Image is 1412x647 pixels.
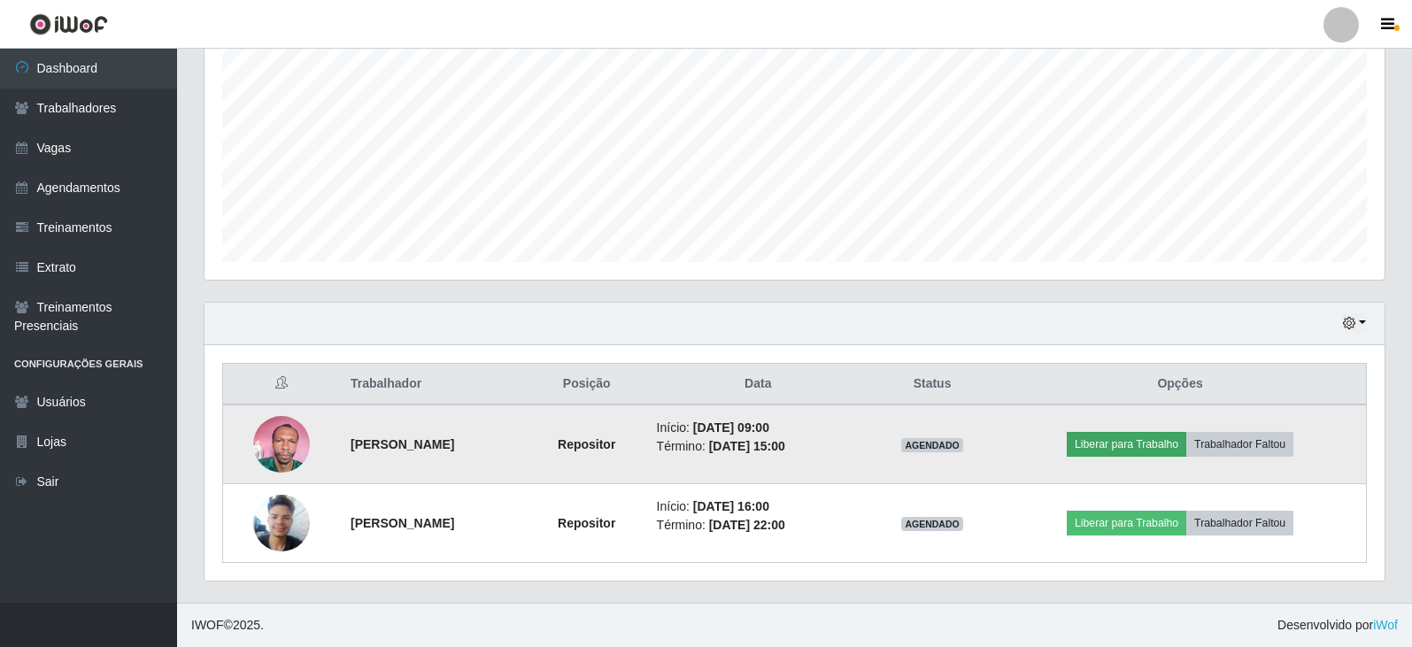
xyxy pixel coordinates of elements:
[657,497,860,516] li: Início:
[870,364,994,405] th: Status
[709,439,785,453] time: [DATE] 15:00
[351,437,454,451] strong: [PERSON_NAME]
[1277,616,1398,635] span: Desenvolvido por
[1067,432,1186,457] button: Liberar para Trabalho
[528,364,646,405] th: Posição
[351,516,454,530] strong: [PERSON_NAME]
[558,437,615,451] strong: Repositor
[709,518,785,532] time: [DATE] 22:00
[1373,618,1398,632] a: iWof
[340,364,528,405] th: Trabalhador
[1067,511,1186,535] button: Liberar para Trabalho
[1186,432,1293,457] button: Trabalhador Faltou
[253,406,310,481] img: 1753956520242.jpeg
[558,516,615,530] strong: Repositor
[693,499,769,513] time: [DATE] 16:00
[657,419,860,437] li: Início:
[657,516,860,535] li: Término:
[1186,511,1293,535] button: Trabalhador Faltou
[29,13,108,35] img: CoreUI Logo
[191,618,224,632] span: IWOF
[901,517,963,531] span: AGENDADO
[657,437,860,456] li: Término:
[994,364,1366,405] th: Opções
[253,485,310,560] img: 1745015698766.jpeg
[693,420,769,435] time: [DATE] 09:00
[191,616,264,635] span: © 2025 .
[646,364,870,405] th: Data
[901,438,963,452] span: AGENDADO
